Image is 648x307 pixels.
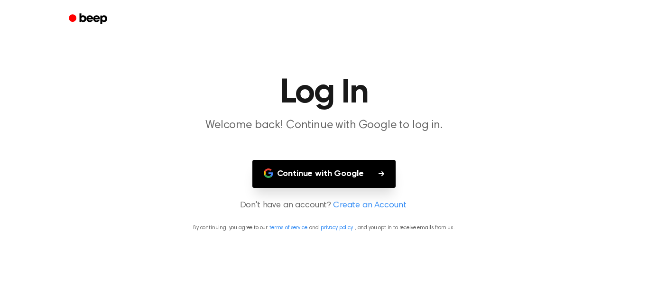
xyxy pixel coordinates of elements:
[142,118,506,133] p: Welcome back! Continue with Google to log in.
[11,223,637,232] p: By continuing, you agree to our and , and you opt in to receive emails from us.
[81,76,567,110] h1: Log In
[333,199,406,212] a: Create an Account
[62,10,116,28] a: Beep
[321,225,353,231] a: privacy policy
[252,160,396,188] button: Continue with Google
[269,225,307,231] a: terms of service
[11,199,637,212] p: Don't have an account?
